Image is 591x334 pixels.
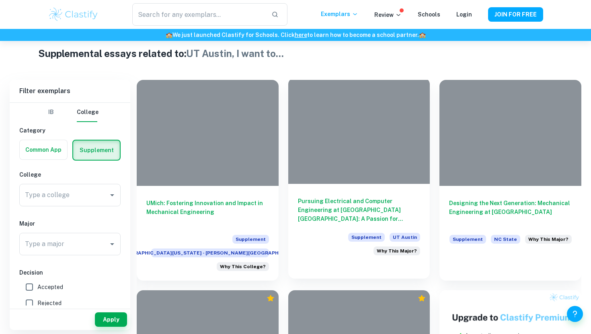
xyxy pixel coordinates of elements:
button: Apply [95,312,127,327]
div: Explain why you selected the first choice academic program above and why you are interested in st... [525,235,572,248]
span: Why This Major? [528,236,568,243]
button: Help and Feedback [567,306,583,322]
span: Why This Major? [377,247,417,255]
button: IB [41,103,61,122]
h6: Filter exemplars [10,80,130,102]
div: Premium [267,294,275,302]
div: Why are you interested in the major you indicated as your first-choice major? [373,246,420,255]
a: Pursuing Electrical and Computer Engineering at [GEOGRAPHIC_DATA] [GEOGRAPHIC_DATA]: A Passion fo... [288,80,430,281]
div: Filter type choice [41,103,98,122]
span: 🏫 [419,32,426,38]
button: Open [107,189,118,201]
button: JOIN FOR FREE [488,7,543,22]
p: Review [374,10,402,19]
span: Supplement [449,235,486,244]
h6: Designing the Next Generation: Mechanical Engineering at [GEOGRAPHIC_DATA] [449,199,572,225]
button: Common App [20,140,67,159]
h6: Major [19,219,121,228]
h6: College [19,170,121,179]
h6: Pursuing Electrical and Computer Engineering at [GEOGRAPHIC_DATA] [GEOGRAPHIC_DATA]: A Passion fo... [298,197,421,223]
div: Describe the unique qualities that attract you to the specific undergraduate College or School (i... [217,262,269,271]
button: Open [107,238,118,250]
span: [GEOGRAPHIC_DATA][US_STATE] - [PERSON_NAME][GEOGRAPHIC_DATA] [151,248,269,257]
p: Exemplars [321,10,358,18]
h6: We just launched Clastify for Schools. Click to learn how to become a school partner. [2,31,589,39]
img: Clastify logo [48,6,99,22]
span: Accepted [37,283,63,291]
h1: S upplemental essays related to: [38,46,553,61]
h6: UMich: Fostering Innovation and Impact in Mechanical Engineering [146,199,269,225]
span: Supplement [348,233,385,242]
a: Designing the Next Generation: Mechanical Engineering at [GEOGRAPHIC_DATA]SupplementNC StateExpla... [439,80,581,281]
span: NC State [491,235,520,244]
span: Why This College? [220,263,266,270]
a: Schools [418,11,440,18]
span: UT Austin [390,233,420,242]
button: Supplement [73,141,120,160]
div: Premium [418,294,426,302]
span: UT Austin, I want to ... [186,48,284,59]
h6: Decision [19,268,121,277]
span: 🏫 [166,32,172,38]
a: Login [456,11,472,18]
span: Supplement [232,235,269,244]
input: Search for any exemplars... [132,3,265,26]
span: Rejected [37,299,62,308]
a: UMich: Fostering Innovation and Impact in Mechanical EngineeringSupplement[GEOGRAPHIC_DATA][US_ST... [137,80,279,281]
a: here [295,32,307,38]
button: College [77,103,98,122]
h6: Category [19,126,121,135]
